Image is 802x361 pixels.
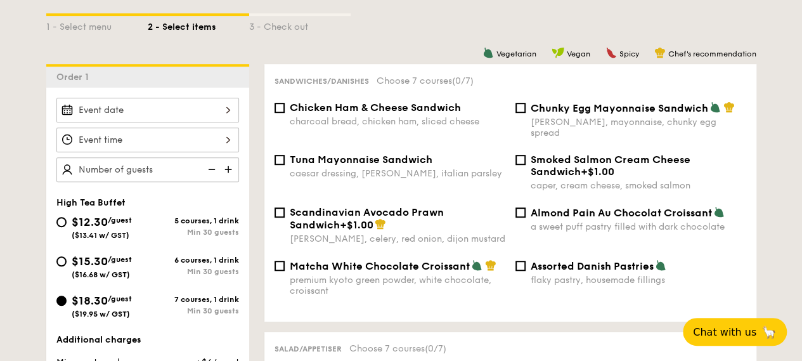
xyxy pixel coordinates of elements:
img: icon-chef-hat.a58ddaea.svg [375,218,386,230]
span: Almond Pain Au Chocolat Croissant [531,207,712,219]
div: Additional charges [56,334,239,346]
input: $18.30/guest($19.95 w/ GST)7 courses, 1 drinkMin 30 guests [56,296,67,306]
div: 6 courses, 1 drink [148,256,239,265]
span: /guest [108,216,132,225]
img: icon-reduce.1d2dbef1.svg [201,157,220,181]
input: Tuna Mayonnaise Sandwichcaesar dressing, [PERSON_NAME], italian parsley [275,155,285,165]
div: caesar dressing, [PERSON_NAME], italian parsley [290,168,505,179]
span: Choose 7 courses [349,343,446,354]
img: icon-spicy.37a8142b.svg [605,47,617,58]
span: Chat with us [693,326,756,338]
div: 1 - Select menu [46,16,148,34]
span: Vegetarian [496,49,536,58]
span: 🦙 [761,325,777,339]
span: Tuna Mayonnaise Sandwich [290,154,432,166]
input: Matcha White Chocolate Croissantpremium kyoto green powder, white chocolate, croissant [275,261,285,271]
span: High Tea Buffet [56,197,126,208]
input: Event date [56,98,239,122]
span: Chicken Ham & Cheese Sandwich [290,102,461,114]
span: +$1.00 [340,219,373,231]
img: icon-vegetarian.fe4039eb.svg [713,206,725,218]
input: $12.30/guest($13.41 w/ GST)5 courses, 1 drinkMin 30 guests [56,217,67,227]
img: icon-chef-hat.a58ddaea.svg [723,102,735,113]
div: 5 courses, 1 drink [148,216,239,225]
img: icon-vegetarian.fe4039eb.svg [709,102,721,113]
input: Almond Pain Au Chocolat Croissanta sweet puff pastry filled with dark chocolate [515,207,526,218]
span: Chunky Egg Mayonnaise Sandwich [531,102,708,114]
div: [PERSON_NAME], celery, red onion, dijon mustard [290,233,505,244]
img: icon-vegetarian.fe4039eb.svg [482,47,494,58]
span: Sandwiches/Danishes [275,77,369,86]
div: a sweet puff pastry filled with dark chocolate [531,221,746,232]
input: $15.30/guest($16.68 w/ GST)6 courses, 1 drinkMin 30 guests [56,256,67,266]
span: Matcha White Chocolate Croissant [290,260,470,272]
span: (0/7) [452,75,474,86]
span: Salad/Appetiser [275,345,342,353]
span: ($19.95 w/ GST) [72,310,130,318]
input: Event time [56,128,239,152]
img: icon-chef-hat.a58ddaea.svg [485,259,496,271]
img: icon-vegetarian.fe4039eb.svg [655,259,666,271]
span: Assorted Danish Pastries [531,260,654,272]
span: Chef's recommendation [668,49,756,58]
span: Vegan [567,49,590,58]
input: Smoked Salmon Cream Cheese Sandwich+$1.00caper, cream cheese, smoked salmon [515,155,526,165]
span: $18.30 [72,294,108,308]
div: Min 30 guests [148,228,239,237]
span: /guest [108,294,132,303]
span: (0/7) [425,343,446,354]
div: Min 30 guests [148,306,239,315]
span: +$1.00 [581,166,614,178]
input: Chicken Ham & Cheese Sandwichcharcoal bread, chicken ham, sliced cheese [275,103,285,113]
div: 3 - Check out [249,16,351,34]
img: icon-vegan.f8ff3823.svg [552,47,564,58]
span: ($13.41 w/ GST) [72,231,129,240]
span: Choose 7 courses [377,75,474,86]
span: Scandinavian Avocado Prawn Sandwich [290,206,444,231]
img: icon-chef-hat.a58ddaea.svg [654,47,666,58]
img: icon-vegetarian.fe4039eb.svg [471,259,482,271]
div: charcoal bread, chicken ham, sliced cheese [290,116,505,127]
div: 2 - Select items [148,16,249,34]
div: 7 courses, 1 drink [148,295,239,304]
div: [PERSON_NAME], mayonnaise, chunky egg spread [531,117,746,138]
span: Smoked Salmon Cream Cheese Sandwich [531,154,690,178]
span: /guest [108,255,132,264]
span: $15.30 [72,254,108,268]
div: Min 30 guests [148,267,239,276]
input: Scandinavian Avocado Prawn Sandwich+$1.00[PERSON_NAME], celery, red onion, dijon mustard [275,207,285,218]
input: Chunky Egg Mayonnaise Sandwich[PERSON_NAME], mayonnaise, chunky egg spread [515,103,526,113]
span: ($16.68 w/ GST) [72,270,130,279]
button: Chat with us🦙 [683,318,787,346]
img: icon-add.58712e84.svg [220,157,239,181]
div: flaky pastry, housemade fillings [531,275,746,286]
span: $12.30 [72,215,108,229]
span: Order 1 [56,72,94,82]
div: premium kyoto green powder, white chocolate, croissant [290,275,505,296]
div: caper, cream cheese, smoked salmon [531,180,746,191]
input: Number of guests [56,157,239,182]
span: Spicy [619,49,639,58]
input: Assorted Danish Pastriesflaky pastry, housemade fillings [515,261,526,271]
